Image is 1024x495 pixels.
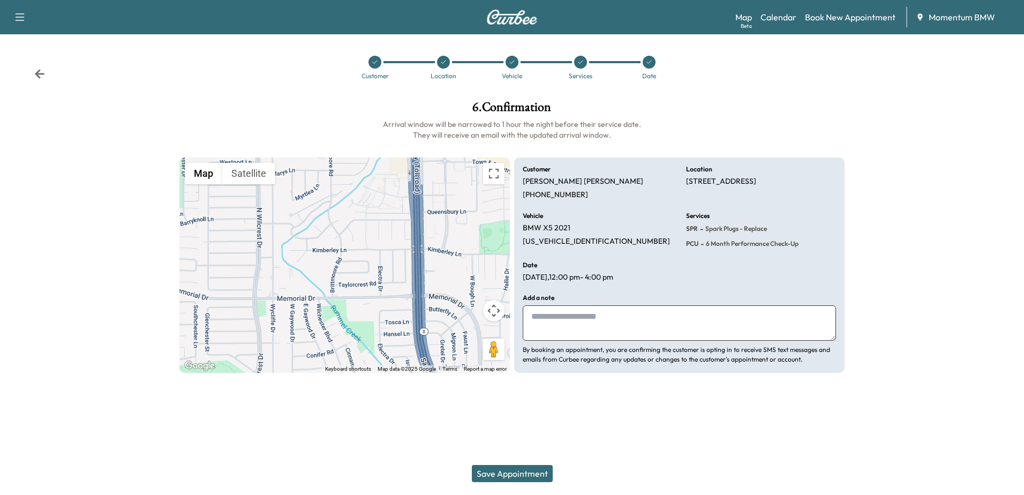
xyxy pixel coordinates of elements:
[523,345,836,364] p: By booking an appointment, you are confirming the customer is opting in to receive SMS text messa...
[523,213,543,219] h6: Vehicle
[182,359,217,373] img: Google
[698,223,703,234] span: -
[34,69,45,79] div: Back
[703,224,767,233] span: Spark Plugs - Replace
[523,177,643,186] p: [PERSON_NAME] [PERSON_NAME]
[378,366,436,372] span: Map data ©2025 Google
[523,190,588,200] p: [PHONE_NUMBER]
[472,465,553,482] button: Save Appointment
[698,238,704,249] span: -
[805,11,895,24] a: Book New Appointment
[523,237,670,246] p: [US_VEHICLE_IDENTIFICATION_NUMBER]
[486,10,538,25] img: Curbee Logo
[179,101,845,119] h1: 6 . Confirmation
[502,73,522,79] div: Vehicle
[483,163,505,184] button: Toggle fullscreen view
[325,365,371,373] button: Keyboard shortcuts
[704,239,799,248] span: 6 month Performance Check-up
[483,339,505,360] button: Drag Pegman onto the map to open Street View
[523,262,537,268] h6: Date
[686,177,756,186] p: [STREET_ADDRESS]
[523,223,570,233] p: BMW X5 2021
[761,11,796,24] a: Calendar
[523,166,551,172] h6: Customer
[741,22,752,30] div: Beta
[523,273,613,282] p: [DATE] , 12:00 pm - 4:00 pm
[523,295,554,301] h6: Add a note
[442,366,457,372] a: Terms (opens in new tab)
[686,213,710,219] h6: Services
[735,11,752,24] a: MapBeta
[483,300,505,321] button: Map camera controls
[222,163,275,184] button: Show satellite imagery
[686,166,712,172] h6: Location
[431,73,456,79] div: Location
[185,163,222,184] button: Show street map
[362,73,389,79] div: Customer
[686,224,698,233] span: SPR
[929,11,995,24] span: Momentum BMW
[182,359,217,373] a: Open this area in Google Maps (opens a new window)
[686,239,698,248] span: PCU
[642,73,656,79] div: Date
[464,366,507,372] a: Report a map error
[569,73,592,79] div: Services
[179,119,845,140] h6: Arrival window will be narrowed to 1 hour the night before their service date. They will receive ...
